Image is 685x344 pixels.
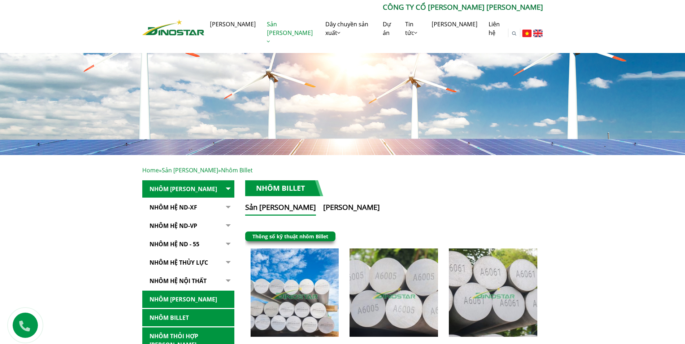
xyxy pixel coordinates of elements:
[323,202,380,216] button: [PERSON_NAME]
[252,233,328,240] a: Thông số kỹ thuật nhôm Billet
[142,217,234,235] a: Nhôm Hệ ND-VP
[377,13,400,44] a: Dự án
[142,180,234,198] a: Nhôm [PERSON_NAME]
[320,13,377,44] a: Dây chuyền sản xuất
[533,30,543,37] img: English
[221,166,253,174] span: Nhôm Billet
[142,235,234,253] a: NHÔM HỆ ND - 55
[449,248,537,337] img: Billet A6061
[350,248,438,337] img: Billet A6005A
[162,166,218,174] a: Sản [PERSON_NAME]
[522,30,532,37] img: Tiếng Việt
[512,31,516,36] img: search
[245,202,316,216] button: Sản [PERSON_NAME]
[142,272,234,290] a: Nhôm hệ nội thất
[142,166,253,174] span: » »
[426,13,483,36] a: [PERSON_NAME]
[142,291,234,308] a: Nhôm [PERSON_NAME]
[400,13,426,44] a: Tin tức
[142,166,159,174] a: Home
[251,248,339,337] img: Billet Series 7000
[204,2,543,13] p: CÔNG TY CỔ [PERSON_NAME] [PERSON_NAME]
[142,309,234,327] a: Nhôm Billet
[204,13,261,36] a: [PERSON_NAME]
[261,13,320,53] a: Sản [PERSON_NAME]
[142,199,234,216] a: Nhôm Hệ ND-XF
[245,180,323,196] h1: Nhôm Billet
[483,13,508,44] a: Liên hệ
[142,19,205,35] img: Nhôm Dinostar
[142,254,234,272] a: Nhôm hệ thủy lực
